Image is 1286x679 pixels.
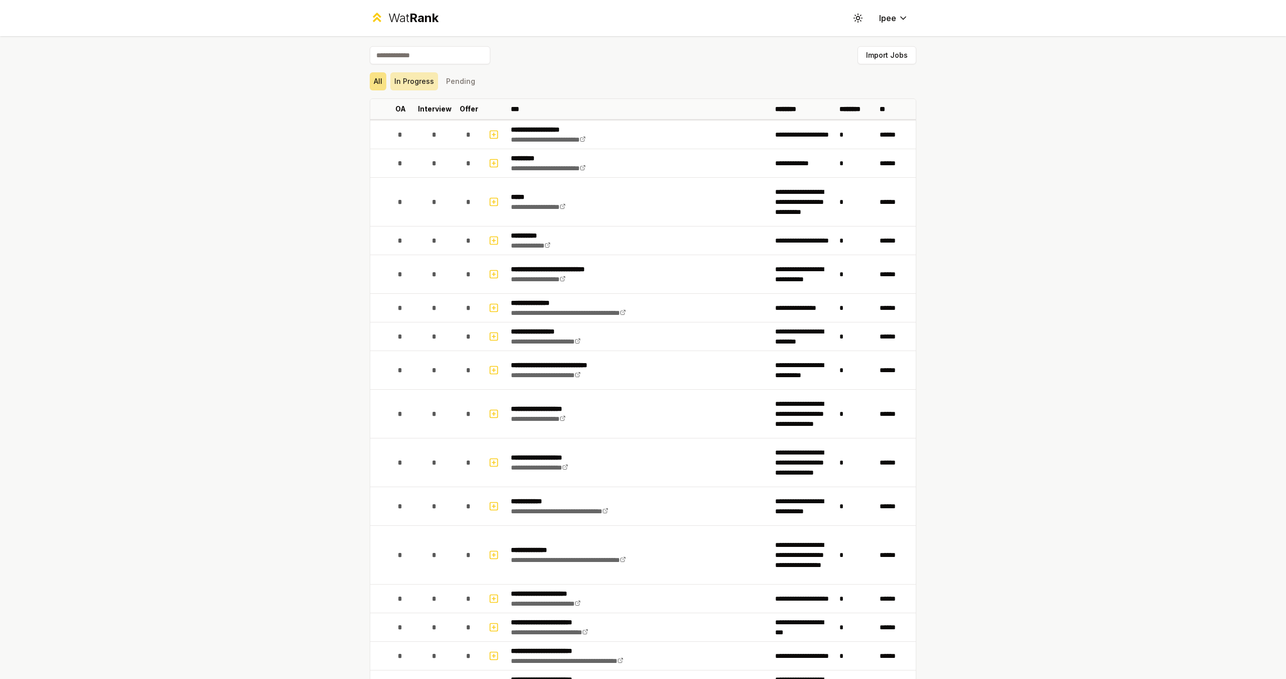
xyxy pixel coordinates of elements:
div: Wat [388,10,439,26]
p: OA [395,104,406,114]
button: lpee [871,9,916,27]
button: Pending [442,72,479,90]
button: All [370,72,386,90]
button: Import Jobs [858,46,916,64]
span: lpee [879,12,896,24]
span: Rank [409,11,439,25]
a: WatRank [370,10,439,26]
button: In Progress [390,72,438,90]
p: Interview [418,104,452,114]
p: Offer [460,104,478,114]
